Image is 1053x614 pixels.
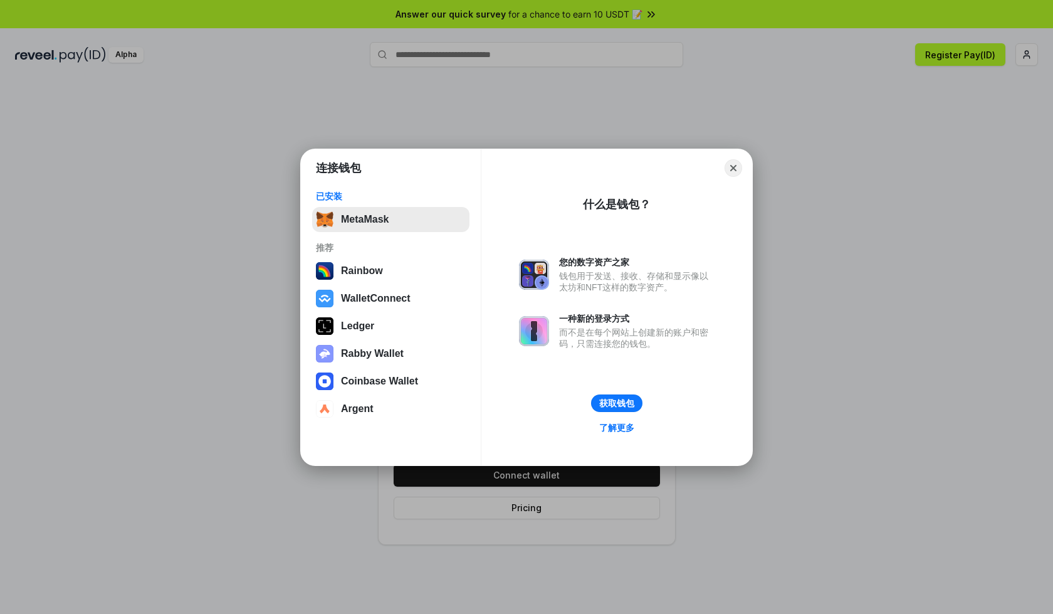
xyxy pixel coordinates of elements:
[341,265,383,277] div: Rainbow
[316,211,333,228] img: svg+xml,%3Csvg%20fill%3D%22none%22%20height%3D%2233%22%20viewBox%3D%220%200%2035%2033%22%20width%...
[316,345,333,363] img: svg+xml,%3Csvg%20xmlns%3D%22http%3A%2F%2Fwww.w3.org%2F2000%2Fsvg%22%20fill%3D%22none%22%20viewBox...
[312,207,469,232] button: MetaMask
[519,316,549,346] img: svg+xml,%3Csvg%20xmlns%3D%22http%3A%2F%2Fwww.w3.org%2F2000%2Fsvg%22%20fill%3D%22none%22%20viewBox...
[312,314,469,339] button: Ledger
[341,320,374,332] div: Ledger
[316,400,333,418] img: svg+xml,%3Csvg%20width%3D%2228%22%20height%3D%2228%22%20viewBox%3D%220%200%2028%2028%22%20fill%3D...
[312,396,469,421] button: Argent
[559,327,715,349] div: 而不是在每个网站上创建新的账户和密码，只需连接您的钱包。
[312,341,469,366] button: Rabby Wallet
[316,262,333,280] img: svg+xml,%3Csvg%20width%3D%22120%22%20height%3D%22120%22%20viewBox%3D%220%200%20120%20120%22%20fil...
[599,422,634,433] div: 了解更多
[316,161,361,176] h1: 连接钱包
[341,403,374,415] div: Argent
[559,270,715,293] div: 钱包用于发送、接收、存储和显示像以太坊和NFT这样的数字资产。
[316,317,333,335] img: svg+xml,%3Csvg%20xmlns%3D%22http%3A%2F%2Fwww.w3.org%2F2000%2Fsvg%22%20width%3D%2228%22%20height%3...
[341,348,404,359] div: Rabby Wallet
[341,293,411,304] div: WalletConnect
[591,394,642,412] button: 获取钱包
[312,369,469,394] button: Coinbase Wallet
[341,376,418,387] div: Coinbase Wallet
[316,191,466,202] div: 已安装
[312,286,469,311] button: WalletConnect
[592,420,642,436] a: 了解更多
[341,214,389,225] div: MetaMask
[599,398,634,409] div: 获取钱包
[316,373,333,390] img: svg+xml,%3Csvg%20width%3D%2228%22%20height%3D%2228%22%20viewBox%3D%220%200%2028%2028%22%20fill%3D...
[519,260,549,290] img: svg+xml,%3Csvg%20xmlns%3D%22http%3A%2F%2Fwww.w3.org%2F2000%2Fsvg%22%20fill%3D%22none%22%20viewBox...
[583,197,651,212] div: 什么是钱包？
[725,159,742,177] button: Close
[559,257,715,268] div: 您的数字资产之家
[316,242,466,253] div: 推荐
[316,290,333,307] img: svg+xml,%3Csvg%20width%3D%2228%22%20height%3D%2228%22%20viewBox%3D%220%200%2028%2028%22%20fill%3D...
[559,313,715,324] div: 一种新的登录方式
[312,258,469,283] button: Rainbow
